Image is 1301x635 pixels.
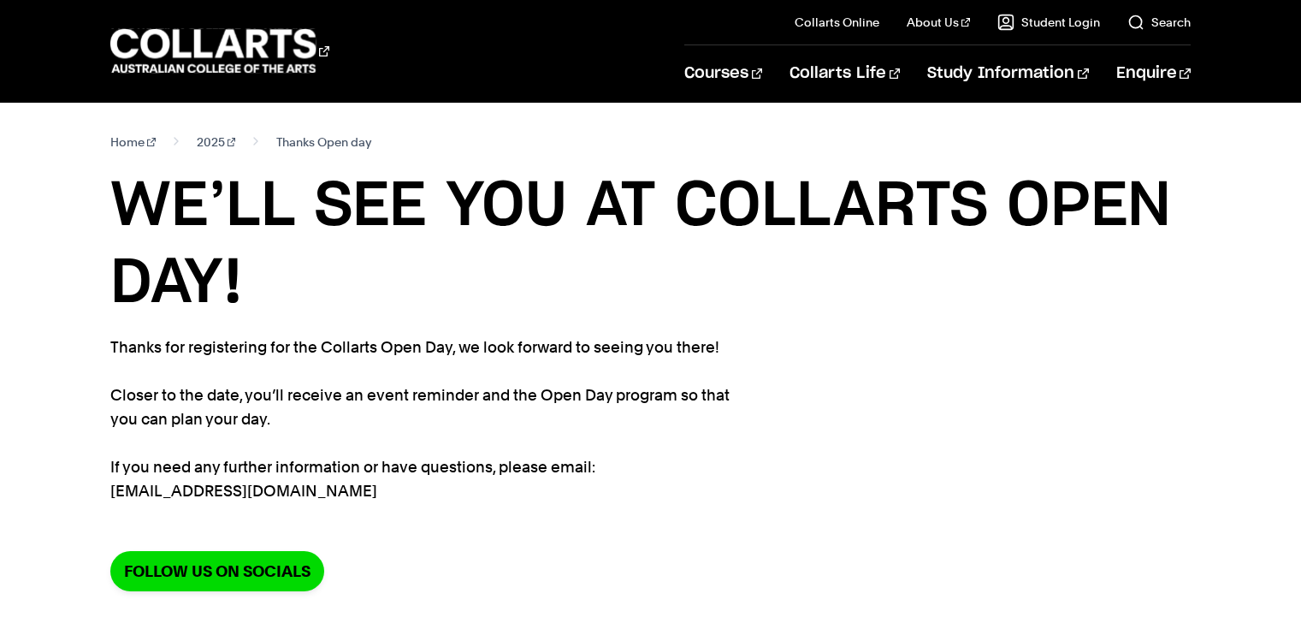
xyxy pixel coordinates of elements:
[110,168,1190,322] h1: WE’LL SEE YOU AT COLLARTS OPEN DAY!
[1127,14,1191,31] a: Search
[110,130,156,154] a: Home
[276,130,371,154] span: Thanks Open day
[907,14,970,31] a: About Us
[197,130,236,154] a: 2025
[684,45,762,102] a: Courses
[927,45,1088,102] a: Study Information
[110,27,329,75] div: Go to homepage
[110,551,324,591] a: Follow us on socials
[789,45,900,102] a: Collarts Life
[997,14,1100,31] a: Student Login
[110,335,735,503] p: Thanks for registering for the Collarts Open Day, we look forward to seeing you there! Closer to ...
[1116,45,1191,102] a: Enquire
[795,14,879,31] a: Collarts Online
